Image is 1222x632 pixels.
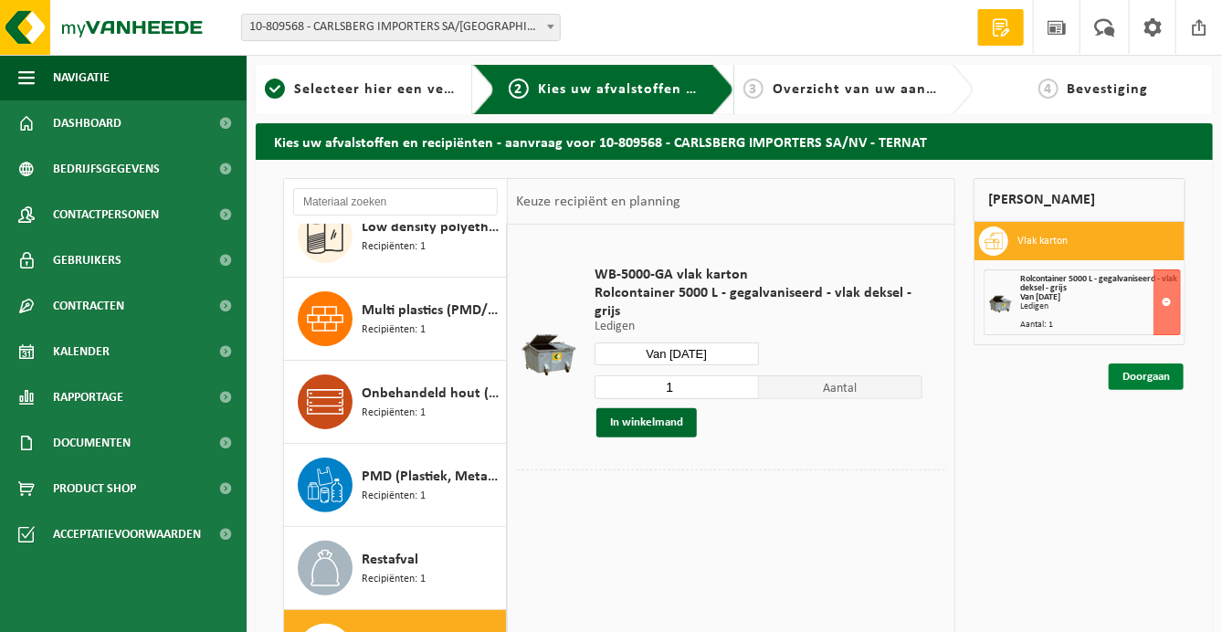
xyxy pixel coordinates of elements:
span: Gebruikers [53,237,121,283]
span: Restafval [362,549,418,571]
div: Keuze recipiënt en planning [508,179,690,225]
input: Materiaal zoeken [293,188,498,216]
span: Kalender [53,329,110,374]
span: Recipiënten: 1 [362,405,426,422]
span: Contracten [53,283,124,329]
div: Aantal: 1 [1021,321,1180,330]
span: 1 [265,79,285,99]
span: Recipiënten: 1 [362,488,426,505]
p: Ledigen [595,321,922,333]
span: Product Shop [53,466,136,511]
span: Dashboard [53,100,121,146]
span: 4 [1038,79,1059,99]
span: Onbehandeld hout (A) [362,383,501,405]
span: WB-5000-GA vlak karton [595,266,922,284]
span: 10-809568 - CARLSBERG IMPORTERS SA/NV - TERNAT [241,14,561,41]
span: PMD (Plastiek, Metaal, Drankkartons) (bedrijven) [362,466,501,488]
span: Rolcontainer 5000 L - gegalvaniseerd - vlak deksel - grijs [1021,274,1178,293]
span: Contactpersonen [53,192,159,237]
h2: Kies uw afvalstoffen en recipiënten - aanvraag voor 10-809568 - CARLSBERG IMPORTERS SA/NV - TERNAT [256,123,1213,159]
span: Rolcontainer 5000 L - gegalvaniseerd - vlak deksel - grijs [595,284,922,321]
span: Selecteer hier een vestiging [294,82,491,97]
span: Recipiënten: 1 [362,321,426,339]
span: Kies uw afvalstoffen en recipiënten [538,82,789,97]
button: Multi plastics (PMD/harde kunststoffen/spanbanden/EPS/folie naturel/folie gemengd) Recipiënten: 1 [284,278,507,361]
span: Recipiënten: 1 [362,238,426,256]
a: 1Selecteer hier een vestiging [265,79,458,100]
strong: Van [DATE] [1021,292,1061,302]
h3: Vlak karton [1017,226,1068,256]
button: PMD (Plastiek, Metaal, Drankkartons) (bedrijven) Recipiënten: 1 [284,444,507,527]
button: Low density polyethyleen (LDPE) folie, los, naturel/gekleurd (80/20) Recipiënten: 1 [284,195,507,278]
span: Overzicht van uw aanvraag [773,82,965,97]
span: 2 [509,79,529,99]
span: Bedrijfsgegevens [53,146,160,192]
input: Selecteer datum [595,342,758,365]
span: Low density polyethyleen (LDPE) folie, los, naturel/gekleurd (80/20) [362,216,501,238]
span: Rapportage [53,374,123,420]
span: Navigatie [53,55,110,100]
span: 3 [743,79,764,99]
a: Doorgaan [1109,363,1184,390]
span: Recipiënten: 1 [362,571,426,588]
span: Documenten [53,420,131,466]
button: Restafval Recipiënten: 1 [284,527,507,610]
button: In winkelmand [596,408,697,437]
div: Ledigen [1021,302,1180,311]
span: Bevestiging [1068,82,1149,97]
button: Onbehandeld hout (A) Recipiënten: 1 [284,361,507,444]
div: [PERSON_NAME] [974,178,1185,222]
span: Multi plastics (PMD/harde kunststoffen/spanbanden/EPS/folie naturel/folie gemengd) [362,300,501,321]
span: 10-809568 - CARLSBERG IMPORTERS SA/NV - TERNAT [242,15,560,40]
span: Aantal [759,375,922,399]
span: Acceptatievoorwaarden [53,511,201,557]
